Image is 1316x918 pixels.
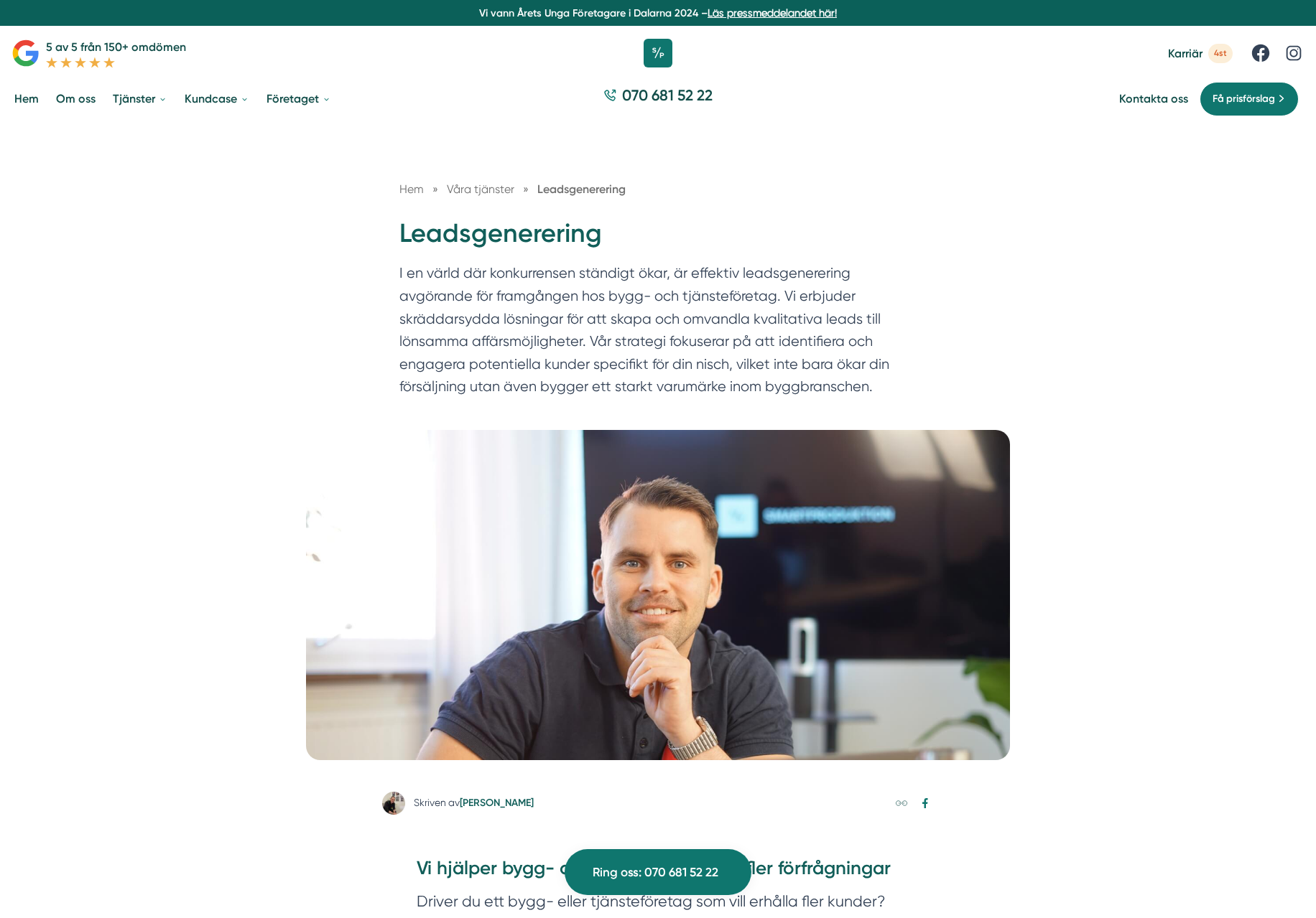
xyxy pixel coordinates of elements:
[414,795,534,810] div: Skriven av
[306,430,1010,760] img: Leadsgenerering, Förfrågningar, Leads, Öka försäljning
[598,85,718,113] a: 070 681 52 22
[110,80,170,117] a: Tjänster
[53,80,98,117] a: Om oss
[399,262,917,405] p: I en värld där konkurrensen ständigt ökar, är effektiv leadsgenerering avgörande för framgången h...
[6,6,1310,20] p: Vi vann Årets Unga Företagare i Dalarna 2024 –
[182,80,252,117] a: Kundcase
[622,85,713,106] span: 070 681 52 22
[916,794,934,812] a: Dela på Facebook
[11,80,42,117] a: Hem
[460,797,534,809] a: [PERSON_NAME]
[593,863,718,882] span: Ring oss: 070 681 52 22
[447,182,517,196] a: Våra tjänster
[382,792,405,815] img: Victor Blomberg
[1208,44,1233,63] span: 4st
[1168,47,1203,60] span: Karriär
[708,7,837,19] a: Läs pressmeddelandet här!
[432,180,438,198] span: »
[1119,92,1188,106] a: Kontakta oss
[399,216,917,263] h1: Leadsgenerering
[46,38,186,56] p: 5 av 5 från 150+ omdömen
[892,794,910,812] a: Kopiera länk
[399,182,424,196] a: Hem
[417,856,899,889] h3: Vi hjälper bygg- och tjänsteföretag få fler förfrågningar
[523,180,529,198] span: »
[919,797,931,809] svg: Facebook
[537,182,626,196] a: Leadsgenerering
[264,80,334,117] a: Företaget
[1200,82,1299,116] a: Få prisförslag
[1213,91,1275,107] span: Få prisförslag
[1168,44,1233,63] a: Karriär 4st
[565,849,751,895] a: Ring oss: 070 681 52 22
[447,182,514,196] span: Våra tjänster
[399,180,917,198] nav: Breadcrumb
